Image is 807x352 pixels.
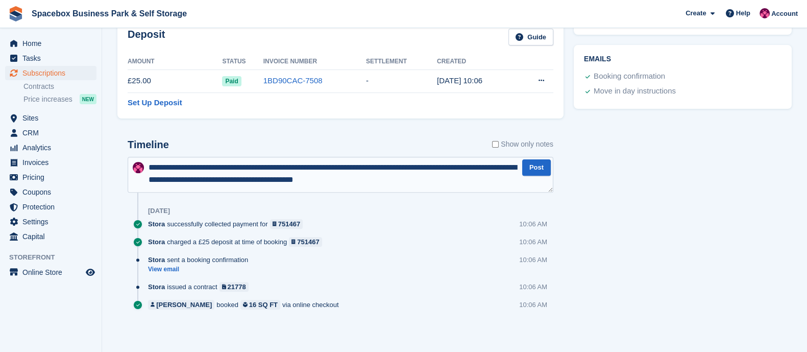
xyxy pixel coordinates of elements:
[594,71,665,83] div: Booking confirmation
[437,76,482,85] time: 2025-08-27 09:06:08 UTC
[148,282,254,292] div: issued a contract
[5,265,96,279] a: menu
[148,255,165,265] span: Stora
[222,76,241,86] span: Paid
[240,300,280,310] a: 16 SQ FT
[263,54,366,70] th: Invoice Number
[148,255,253,265] div: sent a booking confirmation
[133,162,144,173] img: Avishka Chauhan
[22,170,84,184] span: Pricing
[736,8,750,18] span: Help
[80,94,96,104] div: NEW
[148,282,165,292] span: Stora
[128,29,165,45] h2: Deposit
[22,185,84,199] span: Coupons
[219,282,249,292] a: 21778
[148,207,170,215] div: [DATE]
[22,51,84,65] span: Tasks
[148,300,344,310] div: booked via online checkout
[22,200,84,214] span: Protection
[519,237,547,247] div: 10:06 AM
[492,139,553,150] label: Show only notes
[366,54,437,70] th: Settlement
[508,29,553,45] a: Guide
[23,93,96,105] a: Price increases NEW
[8,6,23,21] img: stora-icon-8386f47178a22dfd0bd8f6a31ec36ba5ce8667c1dd55bd0f319d3a0aa187defe.svg
[5,126,96,140] a: menu
[584,55,781,63] h2: Emails
[5,215,96,229] a: menu
[84,266,96,278] a: Preview store
[148,237,327,247] div: charged a £25 deposit at time of booking
[5,111,96,125] a: menu
[22,155,84,170] span: Invoices
[22,215,84,229] span: Settings
[297,237,319,247] div: 751467
[28,5,191,22] a: Spacebox Business Park & Self Storage
[22,229,84,244] span: Capital
[263,76,323,85] a: 1BD90CAC-7508
[5,185,96,199] a: menu
[128,69,222,92] td: £25.00
[5,155,96,170] a: menu
[5,200,96,214] a: menu
[278,219,300,229] div: 751467
[270,219,303,229] a: 751467
[492,139,499,150] input: Show only notes
[519,282,547,292] div: 10:06 AM
[5,51,96,65] a: menu
[5,140,96,155] a: menu
[23,82,96,91] a: Contracts
[148,219,165,229] span: Stora
[148,265,253,274] a: View email
[22,140,84,155] span: Analytics
[522,159,551,176] button: Post
[148,300,214,310] a: [PERSON_NAME]
[22,126,84,140] span: CRM
[249,300,278,310] div: 16 SQ FT
[519,255,547,265] div: 10:06 AM
[366,69,437,92] td: -
[594,85,676,98] div: Move in day instructions
[148,237,165,247] span: Stora
[5,229,96,244] a: menu
[156,300,212,310] div: [PERSON_NAME]
[686,8,706,18] span: Create
[148,219,308,229] div: successfully collected payment for
[22,265,84,279] span: Online Store
[22,111,84,125] span: Sites
[519,300,547,310] div: 10:06 AM
[437,54,516,70] th: Created
[22,66,84,80] span: Subscriptions
[22,36,84,51] span: Home
[5,36,96,51] a: menu
[771,9,798,19] span: Account
[228,282,246,292] div: 21778
[5,170,96,184] a: menu
[760,8,770,18] img: Avishka Chauhan
[289,237,322,247] a: 751467
[519,219,547,229] div: 10:06 AM
[128,54,222,70] th: Amount
[23,95,72,104] span: Price increases
[128,139,169,151] h2: Timeline
[128,97,182,109] a: Set Up Deposit
[222,54,263,70] th: Status
[5,66,96,80] a: menu
[9,252,102,263] span: Storefront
